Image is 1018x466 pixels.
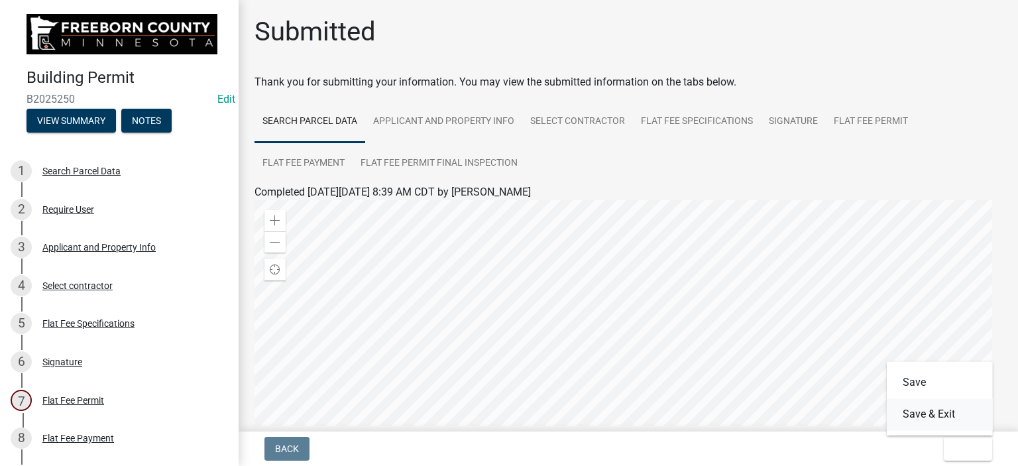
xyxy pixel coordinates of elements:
span: Back [275,443,299,454]
a: Flat Fee Permit [826,101,916,143]
div: Zoom in [264,210,286,231]
a: Search Parcel Data [254,101,365,143]
div: Select contractor [42,281,113,290]
div: Require User [42,205,94,214]
img: Freeborn County, Minnesota [27,14,217,54]
div: Applicant and Property Info [42,243,156,252]
div: Search Parcel Data [42,166,121,176]
div: Flat Fee Specifications [42,319,135,328]
h1: Submitted [254,16,376,48]
a: Edit [217,93,235,105]
button: Save & Exit [887,398,993,430]
button: Exit [944,437,992,461]
div: Zoom out [264,231,286,253]
div: 5 [11,313,32,334]
button: Notes [121,109,172,133]
wm-modal-confirm: Summary [27,116,116,127]
wm-modal-confirm: Edit Application Number [217,93,235,105]
div: 2 [11,199,32,220]
div: Flat Fee Permit [42,396,104,405]
div: 3 [11,237,32,258]
a: Flat Fee Permit Final Inspection [353,143,526,185]
div: Signature [42,357,82,367]
div: 7 [11,390,32,411]
a: Applicant and Property Info [365,101,522,143]
a: Select contractor [522,101,633,143]
div: 1 [11,160,32,182]
div: Exit [887,361,993,436]
span: Exit [954,443,974,454]
a: Signature [761,101,826,143]
span: Completed [DATE][DATE] 8:39 AM CDT by [PERSON_NAME] [254,186,531,198]
div: Find my location [264,259,286,280]
div: Flat Fee Payment [42,434,114,443]
div: 8 [11,428,32,449]
div: 4 [11,275,32,296]
a: Flat Fee Specifications [633,101,761,143]
div: 6 [11,351,32,373]
div: Thank you for submitting your information. You may view the submitted information on the tabs below. [254,74,1002,90]
h4: Building Permit [27,68,228,87]
wm-modal-confirm: Notes [121,116,172,127]
button: View Summary [27,109,116,133]
button: Back [264,437,310,461]
button: Save [887,367,993,398]
a: Flat Fee Payment [254,143,353,185]
span: B2025250 [27,93,212,105]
